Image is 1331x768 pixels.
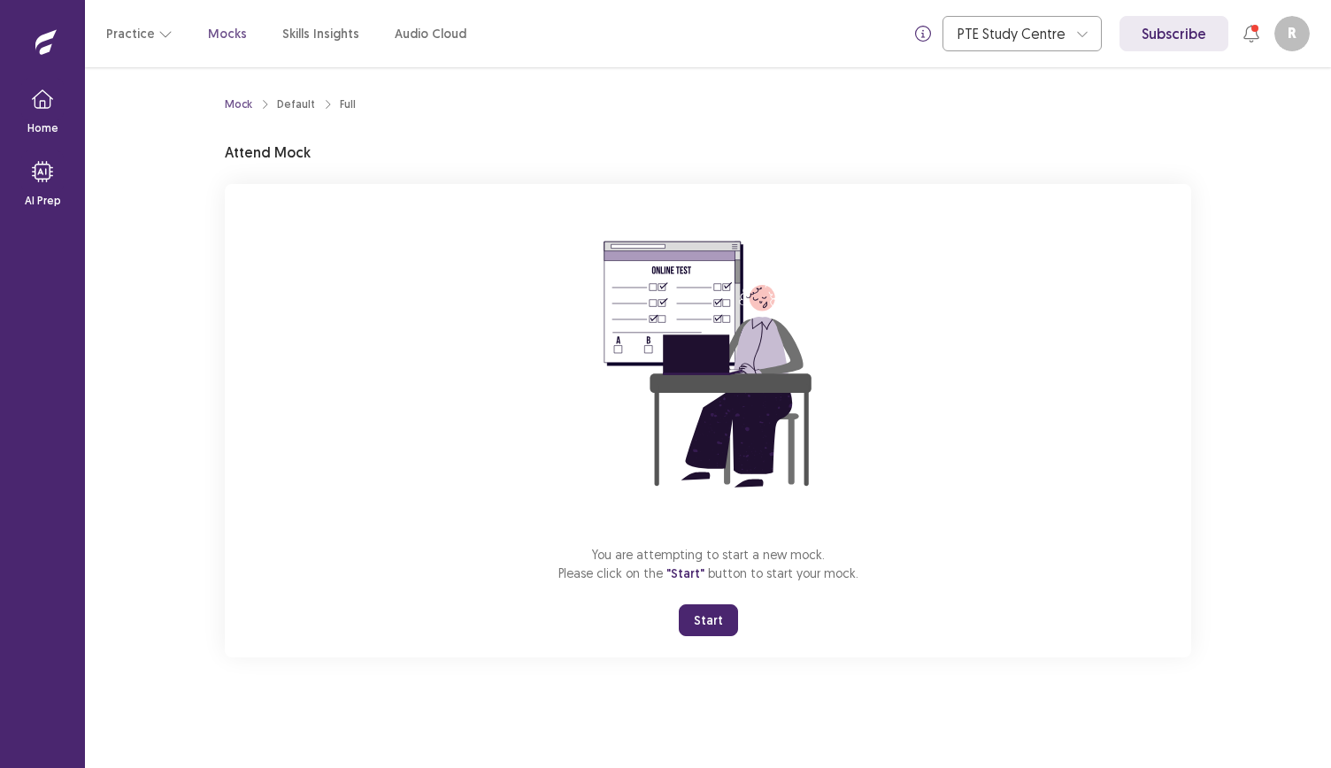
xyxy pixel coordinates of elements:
[958,17,1067,50] div: PTE Study Centre
[282,25,359,43] a: Skills Insights
[27,120,58,136] p: Home
[679,604,738,636] button: Start
[558,545,858,583] p: You are attempting to start a new mock. Please click on the button to start your mock.
[225,96,356,112] nav: breadcrumb
[395,25,466,43] a: Audio Cloud
[277,96,315,112] div: Default
[208,25,247,43] a: Mocks
[106,18,173,50] button: Practice
[907,18,939,50] button: info
[1119,16,1228,51] a: Subscribe
[225,142,311,163] p: Attend Mock
[666,565,704,581] span: "Start"
[25,193,61,209] p: AI Prep
[549,205,867,524] img: attend-mock
[340,96,356,112] div: Full
[225,96,252,112] a: Mock
[1274,16,1310,51] button: R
